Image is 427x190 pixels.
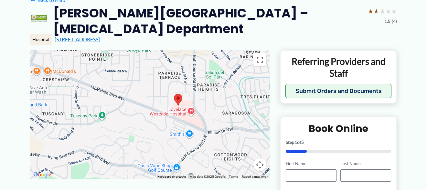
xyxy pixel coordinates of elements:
[374,5,380,17] span: ★
[53,5,363,37] h2: [PERSON_NAME][GEOGRAPHIC_DATA] – [MEDICAL_DATA] Department
[32,171,53,179] a: Open this area in Google Maps (opens a new window)
[294,139,297,145] span: 1
[32,171,53,179] img: Google
[286,122,391,135] h2: Book Online
[229,175,238,178] a: Terms (opens in new tab)
[286,140,391,145] p: Step of
[242,175,268,178] a: Report a map error
[380,5,386,17] span: ★
[391,5,397,17] span: ★
[285,55,392,79] p: Referring Providers and Staff
[368,5,374,17] span: ★
[55,36,100,42] a: [STREET_ADDRESS]
[301,139,304,145] span: 5
[385,17,391,25] span: 1.5
[386,5,391,17] span: ★
[340,161,391,167] label: Last Name
[286,161,336,167] label: First Name
[285,84,392,98] button: Submit Orders and Documents
[30,34,52,45] div: Hospital
[253,158,266,171] button: Map camera controls
[392,17,397,25] span: (4)
[157,175,186,179] button: Keyboard shortcuts
[190,175,225,178] span: Map data ©2025 Google
[253,53,266,66] button: Toggle fullscreen view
